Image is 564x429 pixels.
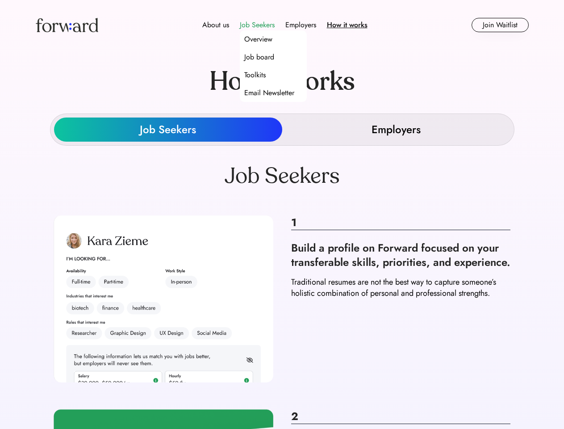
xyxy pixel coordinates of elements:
[244,52,274,63] div: Job board
[372,122,421,137] div: Employers
[244,70,266,80] div: Toolkits
[291,277,511,299] div: Traditional resumes are not the best way to capture someone’s holistic combination of personal an...
[291,241,511,269] div: Build a profile on Forward focused on your transferable skills, priorities, and experience.
[36,18,98,32] img: Forward logo
[285,20,316,30] div: Employers
[240,20,275,30] div: Job Seekers
[244,88,294,98] div: Email Newsletter
[244,34,272,45] div: Overview
[192,50,373,114] div: How it works
[472,18,529,32] button: Join Waitlist
[291,215,511,230] div: 1
[291,409,511,424] div: 2
[140,122,196,137] div: Job Seekers
[54,215,273,383] img: how-it-works_js_1.png
[202,20,229,30] div: About us
[327,20,368,30] div: How it works
[54,164,510,189] div: Job Seekers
